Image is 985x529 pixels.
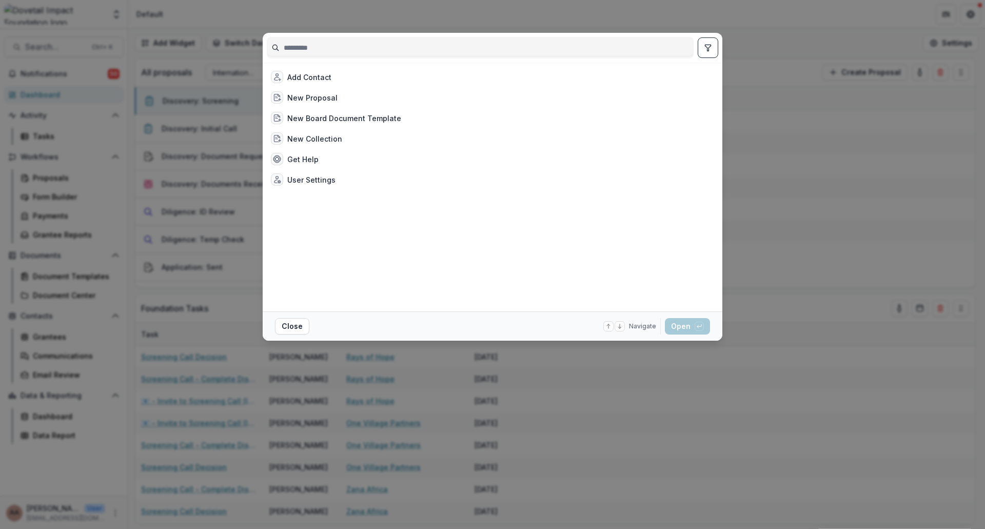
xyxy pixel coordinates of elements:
div: New Collection [287,133,342,144]
div: New Proposal [287,92,338,103]
span: Navigate [629,322,656,331]
div: User Settings [287,174,336,185]
button: Open [665,318,710,335]
div: Add Contact [287,72,331,83]
div: Get Help [287,154,319,165]
button: toggle filters [698,37,718,58]
button: Close [275,318,309,335]
div: New Board Document Template [287,113,401,124]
